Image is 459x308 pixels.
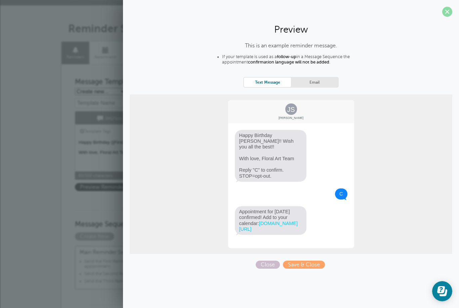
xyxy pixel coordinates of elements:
[75,246,231,290] a: Main Reminder Sequence Send the"First Reminder"templateimmediatelyafter creating an appointment.S...
[75,112,143,124] a: SMS/Text
[75,233,116,239] a: Create New
[122,42,145,64] a: Booking
[75,138,212,172] textarea: Hi {{First Name}}, your appointment with Floral Art has been scheduled for {{Time}} on {{Date}}.
[239,221,298,232] a: [DOMAIN_NAME][URL]
[102,279,136,283] span: "Third Reminder"
[75,125,116,138] a: Template Tags
[256,262,283,268] a: Close
[228,116,354,120] span: [PERSON_NAME]
[68,22,398,35] h1: Reminder Settings
[335,188,347,200] span: C
[248,60,329,64] strong: confirmation language will not be added
[65,55,86,59] span: Reminders
[209,43,373,49] p: This is an example reminder message.
[277,54,296,59] strong: follow-up
[102,259,133,264] span: "First Reminder"
[84,271,226,279] li: Send the template before appt.
[80,249,226,256] span: Main Reminder Sequence
[75,78,384,86] h3: Message Templates
[93,55,118,59] span: Appointments
[75,98,147,108] input: Template Name
[235,206,307,235] span: Appointment for [DATE] confirmed! Add to your calendar:
[75,172,212,180] span: 83/320 characters
[84,259,226,271] li: Send the template after creating an appointment.
[75,184,133,190] a: Preview Reminder
[256,261,280,269] span: Close
[283,261,325,269] span: Save & Close
[89,42,122,64] a: Appointments
[102,271,140,276] span: "Second Reminder"
[75,183,130,191] span: Preview Reminder
[75,210,384,229] h3: Message Sequences
[75,232,114,240] span: Create New
[291,78,338,87] a: Email
[285,103,297,115] span: JS
[130,24,452,35] h2: Preview
[84,279,226,286] li: Send the template before appt.
[244,78,291,87] a: Text Message
[432,281,452,301] iframe: Resource center
[235,130,307,182] span: Happy Birthday [PERSON_NAME]!! Wish you all the best!! With love, Floral Art Team Reply "C" to co...
[222,54,373,67] li: If your template is used as a in a Message Sequence the appointment .
[283,262,327,268] a: Save & Close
